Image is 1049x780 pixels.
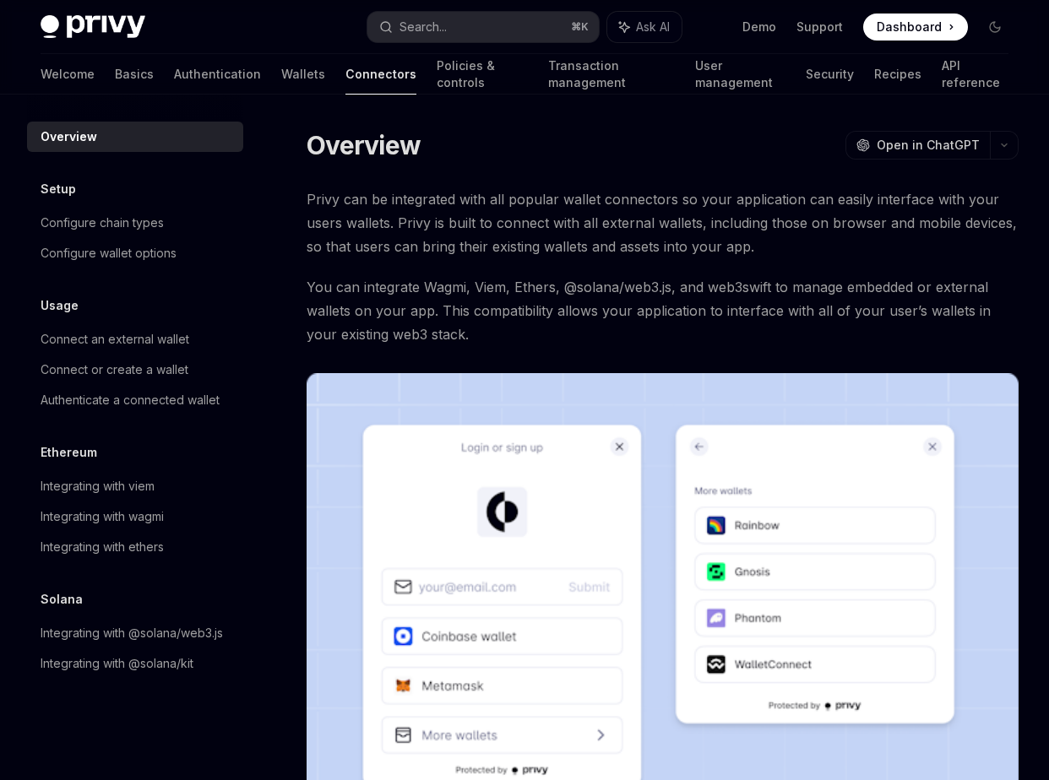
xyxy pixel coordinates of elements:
h5: Usage [41,295,79,316]
button: Toggle dark mode [981,14,1008,41]
div: Integrating with ethers [41,537,164,557]
div: Overview [41,127,97,147]
a: Security [806,54,854,95]
a: Recipes [874,54,921,95]
a: Integrating with @solana/web3.js [27,618,243,648]
h5: Solana [41,589,83,609]
span: You can integrate Wagmi, Viem, Ethers, @solana/web3.js, and web3swift to manage embedded or exter... [307,275,1019,346]
a: Basics [115,54,154,95]
button: Open in ChatGPT [845,131,990,160]
a: Connectors [345,54,416,95]
a: Dashboard [863,14,968,41]
a: Integrating with viem [27,471,243,501]
a: Demo [742,19,776,35]
button: Search...⌘K [367,12,598,42]
div: Connect an external wallet [41,329,189,349]
div: Configure wallet options [41,243,177,263]
a: Overview [27,122,243,152]
a: Welcome [41,54,95,95]
span: ⌘ K [571,20,589,34]
a: Configure wallet options [27,238,243,268]
button: Ask AI [607,12,682,42]
a: Transaction management [548,54,675,95]
a: Support [796,19,843,35]
h5: Setup [41,179,76,199]
div: Configure chain types [41,213,164,233]
div: Integrating with @solana/web3.js [41,623,223,643]
div: Integrating with @solana/kit [41,653,193,674]
span: Privy can be integrated with all popular wallet connectors so your application can easily interfa... [307,187,1019,258]
span: Open in ChatGPT [877,137,980,154]
a: Authenticate a connected wallet [27,385,243,415]
span: Ask AI [636,19,670,35]
div: Authenticate a connected wallet [41,390,220,410]
a: Connect or create a wallet [27,355,243,385]
a: Integrating with wagmi [27,501,243,532]
a: Wallets [281,54,325,95]
a: Authentication [174,54,261,95]
div: Integrating with viem [41,476,155,496]
h1: Overview [307,130,421,160]
a: Policies & controls [437,54,528,95]
div: Integrating with wagmi [41,506,164,527]
div: Search... [399,17,447,37]
a: Integrating with @solana/kit [27,648,243,679]
img: dark logo [41,15,145,39]
span: Dashboard [877,19,942,35]
div: Connect or create a wallet [41,360,188,380]
h5: Ethereum [41,442,97,463]
a: User management [695,54,785,95]
a: Configure chain types [27,208,243,238]
a: Integrating with ethers [27,532,243,562]
a: API reference [942,54,1008,95]
a: Connect an external wallet [27,324,243,355]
